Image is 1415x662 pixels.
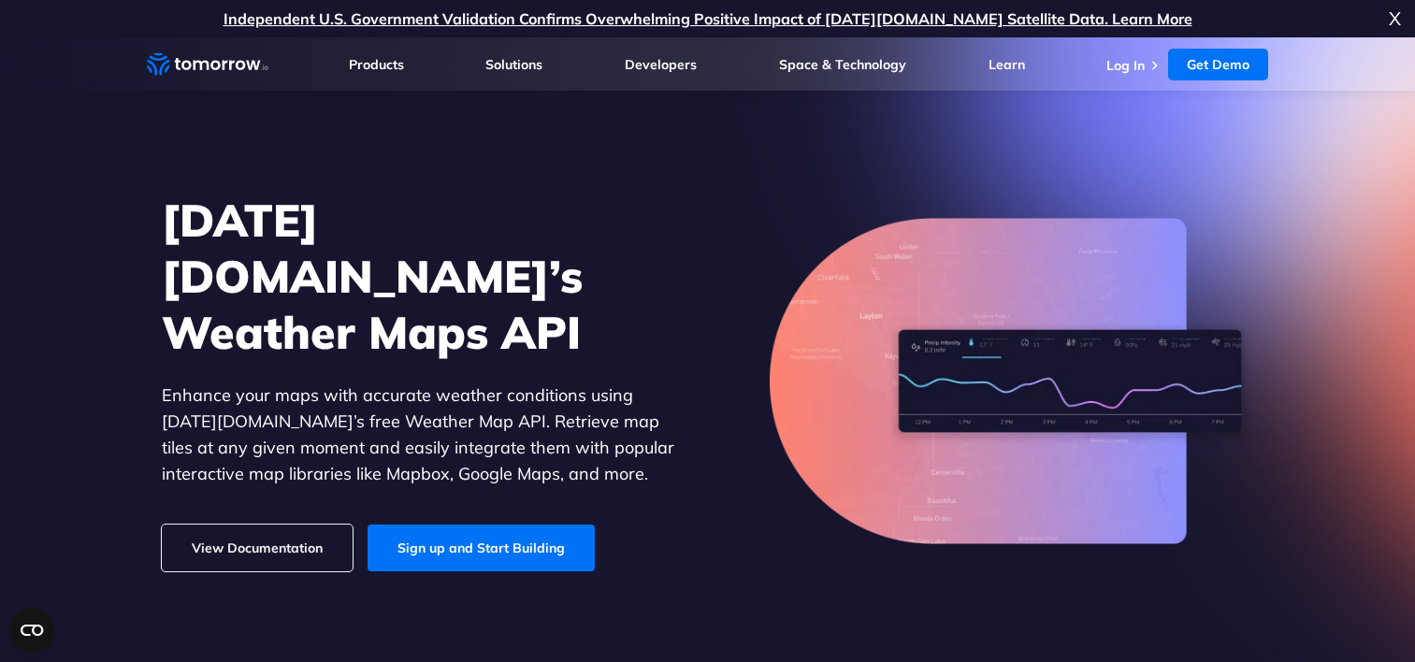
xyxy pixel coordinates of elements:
a: View Documentation [162,525,353,571]
a: Sign up and Start Building [368,525,595,571]
a: Solutions [485,56,542,73]
h1: [DATE][DOMAIN_NAME]’s Weather Maps API [162,192,676,360]
a: Learn [989,56,1025,73]
a: Independent U.S. Government Validation Confirms Overwhelming Positive Impact of [DATE][DOMAIN_NAM... [224,9,1192,28]
a: Log In [1106,57,1145,74]
a: Products [349,56,404,73]
a: Home link [147,50,268,79]
p: Enhance your maps with accurate weather conditions using [DATE][DOMAIN_NAME]’s free Weather Map A... [162,382,676,487]
a: Space & Technology [779,56,906,73]
a: Developers [625,56,697,73]
a: Get Demo [1168,49,1268,80]
button: Open CMP widget [9,608,54,653]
